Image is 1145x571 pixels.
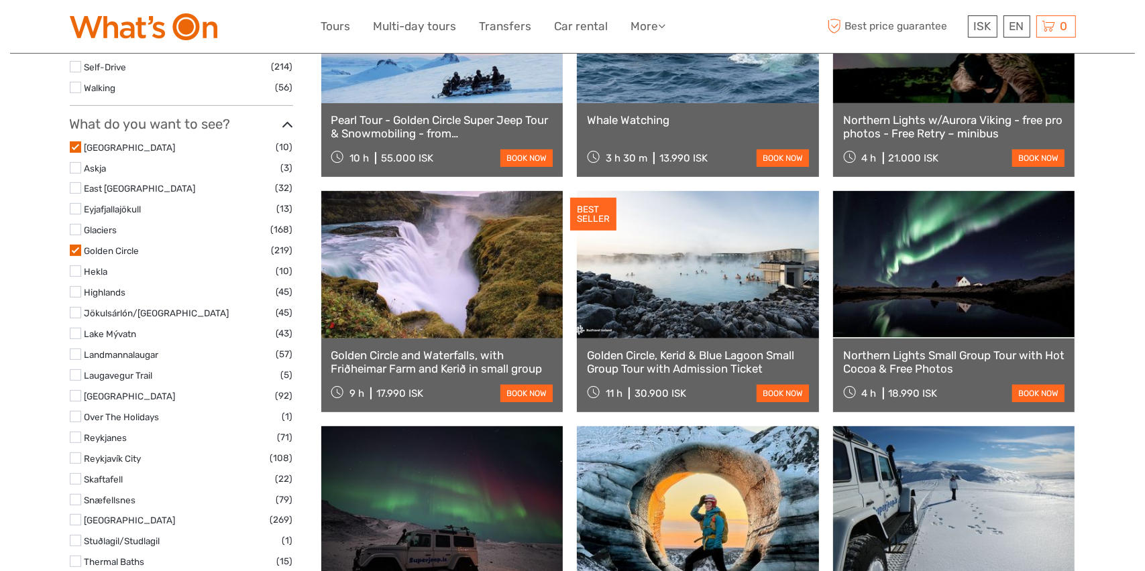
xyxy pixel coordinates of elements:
[282,533,293,548] span: (1)
[85,453,142,464] a: Reykjavík City
[276,492,293,507] span: (79)
[271,222,293,237] span: (168)
[376,387,423,399] div: 17.990 ISK
[321,17,351,36] a: Tours
[635,387,686,399] div: 30.900 ISK
[1003,15,1030,38] div: EN
[85,349,159,360] a: Landmannalaugar
[85,535,160,546] a: Stuðlagil/Studlagil
[85,225,117,235] a: Glaciers
[85,391,176,401] a: [GEOGRAPHIC_DATA]
[381,152,433,164] div: 55.000 ISK
[85,308,229,318] a: Jökulsárlón/[GEOGRAPHIC_DATA]
[85,370,153,381] a: Laugavegur Trail
[272,59,293,74] span: (214)
[276,139,293,155] span: (10)
[85,266,108,277] a: Hekla
[270,450,293,466] span: (108)
[349,152,369,164] span: 10 h
[631,17,666,36] a: More
[276,180,293,196] span: (32)
[85,245,140,256] a: Golden Circle
[659,152,708,164] div: 13.990 ISK
[1012,149,1065,167] a: book now
[1058,19,1070,33] span: 0
[85,328,137,339] a: Lake Mývatn
[331,348,553,376] a: Golden Circle and Waterfalls, with Friðheimar Farm and Kerið in small group
[843,348,1065,376] a: Northern Lights Small Group Tour with Hot Cocoa & Free Photos
[282,409,293,424] span: (1)
[843,113,1065,141] a: Northern Lights w/Aurora Viking - free pro photos - Free Retry – minibus
[70,13,217,40] img: What's On
[570,198,616,231] div: BEST SELLER
[587,348,809,376] a: Golden Circle, Kerid & Blue Lagoon Small Group Tour with Admission Ticket
[281,160,293,176] span: (3)
[85,163,107,174] a: Askja
[85,495,136,505] a: Snæfellsnes
[85,82,116,93] a: Walking
[278,430,293,445] span: (71)
[154,21,170,37] button: Open LiveChat chat widget
[281,367,293,383] span: (5)
[500,385,553,402] a: book now
[85,287,126,298] a: Highlands
[276,326,293,341] span: (43)
[276,284,293,300] span: (45)
[270,512,293,527] span: (269)
[757,385,809,402] a: book now
[276,305,293,320] span: (45)
[276,80,293,95] span: (56)
[974,19,991,33] span: ISK
[272,243,293,258] span: (219)
[277,201,293,216] span: (13)
[555,17,608,36] a: Car rental
[85,411,160,422] a: Over The Holidays
[85,204,142,214] a: Eyjafjallajökull
[19,23,152,34] p: We're away right now. Please check back later!
[85,142,176,153] a: [GEOGRAPHIC_DATA]
[276,388,293,403] span: (92)
[276,346,293,362] span: (57)
[85,515,176,525] a: [GEOGRAPHIC_DATA]
[500,149,553,167] a: book now
[277,554,293,569] span: (15)
[757,149,809,167] a: book now
[276,471,293,487] span: (22)
[606,152,647,164] span: 3 h 30 m
[85,432,127,443] a: Reykjanes
[1012,385,1065,402] a: book now
[480,17,532,36] a: Transfers
[70,116,293,132] h3: What do you want to see?
[85,474,123,485] a: Skaftafell
[85,183,196,194] a: East [GEOGRAPHIC_DATA]
[85,556,145,567] a: Thermal Baths
[889,387,938,399] div: 18.990 ISK
[374,17,457,36] a: Multi-day tours
[862,387,877,399] span: 4 h
[587,113,809,127] a: Whale Watching
[85,62,127,72] a: Self-Drive
[331,113,553,141] a: Pearl Tour - Golden Circle Super Jeep Tour & Snowmobiling - from [GEOGRAPHIC_DATA]
[889,152,939,164] div: 21.000 ISK
[606,387,622,399] span: 11 h
[862,152,877,164] span: 4 h
[824,15,965,38] span: Best price guarantee
[349,387,364,399] span: 9 h
[276,263,293,279] span: (10)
